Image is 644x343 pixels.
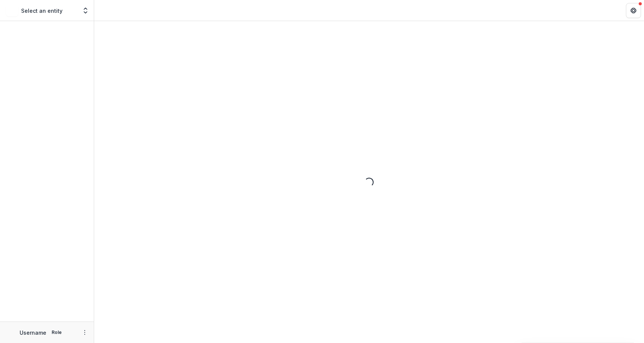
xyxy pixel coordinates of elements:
button: More [80,328,89,337]
button: Open entity switcher [80,3,91,18]
button: Get Help [626,3,641,18]
p: Username [20,329,46,337]
p: Select an entity [21,7,63,15]
p: Role [49,329,64,336]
